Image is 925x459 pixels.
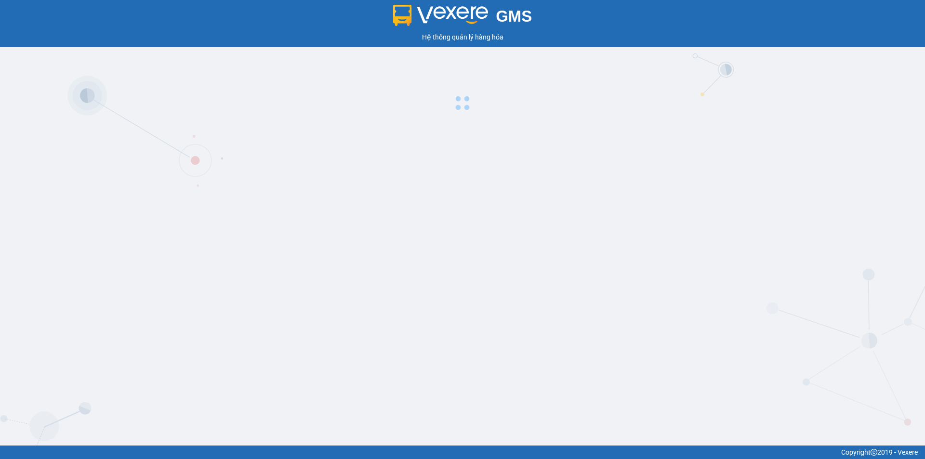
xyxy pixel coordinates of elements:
span: copyright [871,449,877,456]
a: GMS [393,14,532,22]
div: Hệ thống quản lý hàng hóa [2,32,923,42]
img: logo 2 [393,5,489,26]
div: Copyright 2019 - Vexere [7,447,918,458]
span: GMS [496,7,532,25]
